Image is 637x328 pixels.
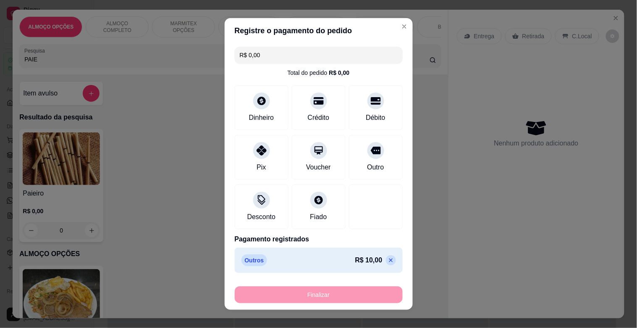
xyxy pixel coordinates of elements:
div: Dinheiro [249,113,274,123]
div: Crédito [308,113,330,123]
div: Desconto [247,212,276,222]
div: Voucher [306,162,331,172]
button: Close [398,20,411,33]
div: Outro [367,162,384,172]
div: R$ 0,00 [329,69,349,77]
div: Total do pedido [287,69,349,77]
p: Pagamento registrados [235,234,403,244]
p: R$ 10,00 [355,255,383,265]
div: Pix [257,162,266,172]
input: Ex.: hambúrguer de cordeiro [240,47,398,63]
div: Débito [366,113,385,123]
div: Fiado [310,212,327,222]
header: Registre o pagamento do pedido [225,18,413,43]
p: Outros [241,254,267,266]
